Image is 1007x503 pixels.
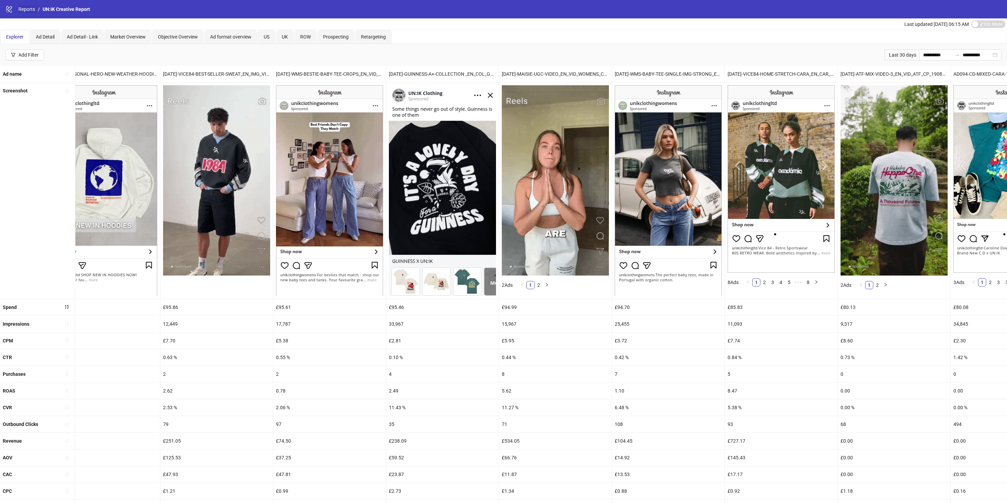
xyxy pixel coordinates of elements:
[64,355,69,359] span: sort-ascending
[612,383,725,399] div: 1.10
[386,383,499,399] div: 2.49
[47,416,160,432] div: 83
[725,349,837,366] div: 0.84 %
[282,34,288,40] span: UK
[838,316,950,332] div: 9,317
[838,299,950,315] div: £80.13
[612,449,725,466] div: £14.92
[160,366,273,382] div: 2
[160,449,273,466] div: £125.53
[5,49,44,60] button: Add Filter
[323,34,349,40] span: Prospecting
[752,278,760,286] li: 1
[499,383,612,399] div: 5.62
[386,416,499,432] div: 35
[838,66,950,82] div: [DATE]-ATF-MIX-VIDEO-3_EN_VID_ATF_CP_19082025_ALLG_CC_SC24_None__
[160,383,273,399] div: 2.62
[210,34,251,40] span: Ad format overview
[612,349,725,366] div: 0.42 %
[612,332,725,349] div: £3.72
[884,283,888,287] span: right
[3,438,22,444] b: Revenue
[160,466,273,483] div: £47.93
[47,349,160,366] div: 0.52 %
[160,416,273,432] div: 79
[535,281,543,289] li: 2
[3,88,28,93] b: Screenshot
[838,366,950,382] div: 0
[300,34,311,40] span: ROW
[499,66,612,82] div: [DATE]-MAISIE-UGC-VIDEO_EN_VID_WOMENS_CP_01082025_ALLG_CC_SC13_None__
[725,483,837,499] div: £0.92
[838,399,950,416] div: 0.00 %
[838,466,950,483] div: £0.00
[499,433,612,449] div: £534.05
[18,52,39,58] div: Add Filter
[64,305,69,309] span: sort-descending
[386,466,499,483] div: £23.87
[857,281,865,289] button: left
[841,85,948,276] img: Screenshot 120231312188310356
[527,281,534,289] a: 1
[273,483,386,499] div: £0.99
[64,321,69,326] span: sort-ascending
[67,34,98,40] span: Ad Detail - Link
[545,283,549,287] span: right
[64,405,69,410] span: sort-ascending
[986,278,994,286] li: 2
[812,278,820,286] li: Next Page
[160,316,273,332] div: 12,449
[273,66,386,82] div: [DATE]-WMS-BESTIE-BABY-TEE-CROPS_EN_VID_WOMENS_CP_29082025_ALLG_CC_SC24_None__
[64,439,69,443] span: sort-ascending
[47,316,160,332] div: 15,847
[885,49,919,60] div: Last 30 days
[499,399,612,416] div: 11.27 %
[761,279,768,286] a: 2
[725,299,837,315] div: £85.83
[3,321,29,327] b: Impressions
[264,34,269,40] span: US
[3,371,26,377] b: Purchases
[50,85,157,296] img: Screenshot 120232705637050356
[838,449,950,466] div: £0.00
[995,279,1002,286] a: 3
[502,85,609,276] img: Screenshot 120230599561990356
[386,399,499,416] div: 11.43 %
[535,281,542,289] a: 2
[3,405,12,410] b: CVR
[838,332,950,349] div: £8.60
[386,366,499,382] div: 4
[160,399,273,416] div: 2.53 %
[612,483,725,499] div: £0.88
[160,299,273,315] div: £95.86
[520,283,524,287] span: left
[543,281,551,289] li: Next Page
[881,281,890,289] li: Next Page
[859,283,863,287] span: left
[3,488,12,494] b: CPC
[904,21,969,27] span: Last updated [DATE] 06:15 AM
[725,383,837,399] div: 8.47
[47,383,160,399] div: 3.51
[64,489,69,493] span: sort-ascending
[615,85,722,296] img: Screenshot 120231813132970356
[386,299,499,315] div: £95.46
[3,338,13,343] b: CPM
[793,278,804,286] span: •••
[612,366,725,382] div: 7
[64,371,69,376] span: sort-ascending
[612,316,725,332] div: 25,455
[874,281,881,289] a: 2
[3,421,38,427] b: Outbound Clicks
[725,449,837,466] div: £145.43
[499,316,612,332] div: 15,967
[728,85,835,273] img: Screenshot 120233127529540356
[760,278,769,286] li: 2
[793,278,804,286] li: Next 5 Pages
[543,281,551,289] button: right
[64,422,69,427] span: sort-ascending
[612,66,725,82] div: [DATE]-WMS-BABY-TEE-SINGLE-IMG-STRONG_EN_IMG_WOMENS_CP_29082025_ALLG_CC_SC24_None__
[777,279,785,286] a: 4
[386,349,499,366] div: 0.10 %
[841,282,851,288] span: 2 Ads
